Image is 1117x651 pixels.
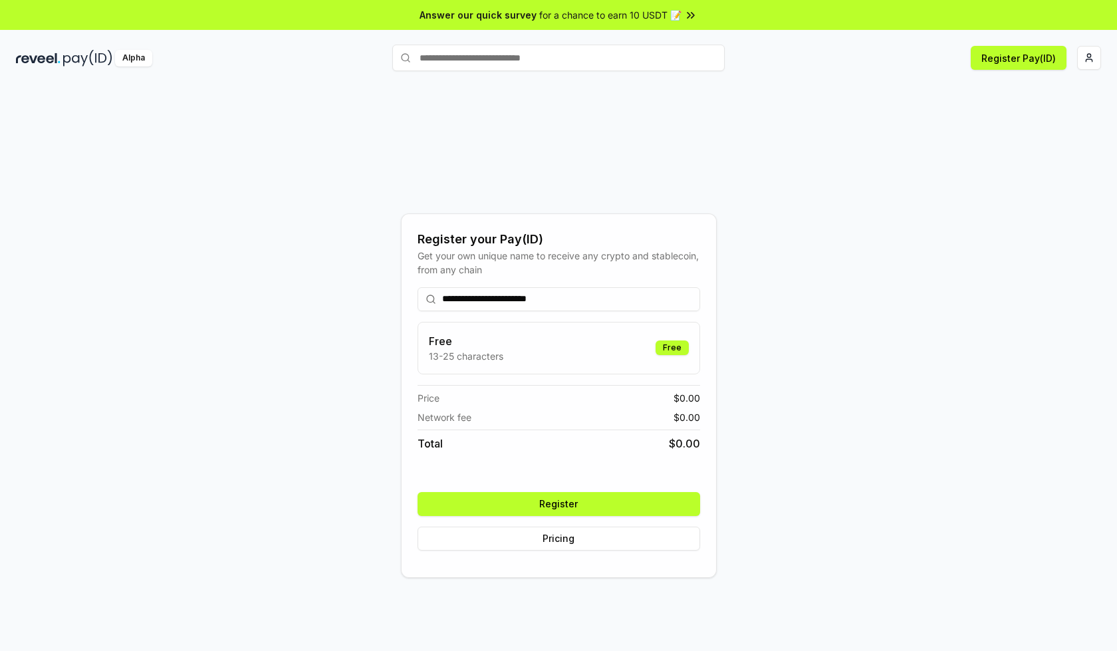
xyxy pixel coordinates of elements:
div: Free [656,340,689,355]
span: for a chance to earn 10 USDT 📝 [539,8,682,22]
p: 13-25 characters [429,349,503,363]
span: Price [418,391,439,405]
button: Register Pay(ID) [971,46,1066,70]
span: $ 0.00 [669,436,700,452]
span: Total [418,436,443,452]
span: Answer our quick survey [420,8,537,22]
span: $ 0.00 [674,391,700,405]
span: $ 0.00 [674,410,700,424]
img: reveel_dark [16,50,61,66]
div: Get your own unique name to receive any crypto and stablecoin, from any chain [418,249,700,277]
button: Pricing [418,527,700,551]
div: Alpha [115,50,152,66]
span: Network fee [418,410,471,424]
button: Register [418,492,700,516]
img: pay_id [63,50,112,66]
h3: Free [429,333,503,349]
div: Register your Pay(ID) [418,230,700,249]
